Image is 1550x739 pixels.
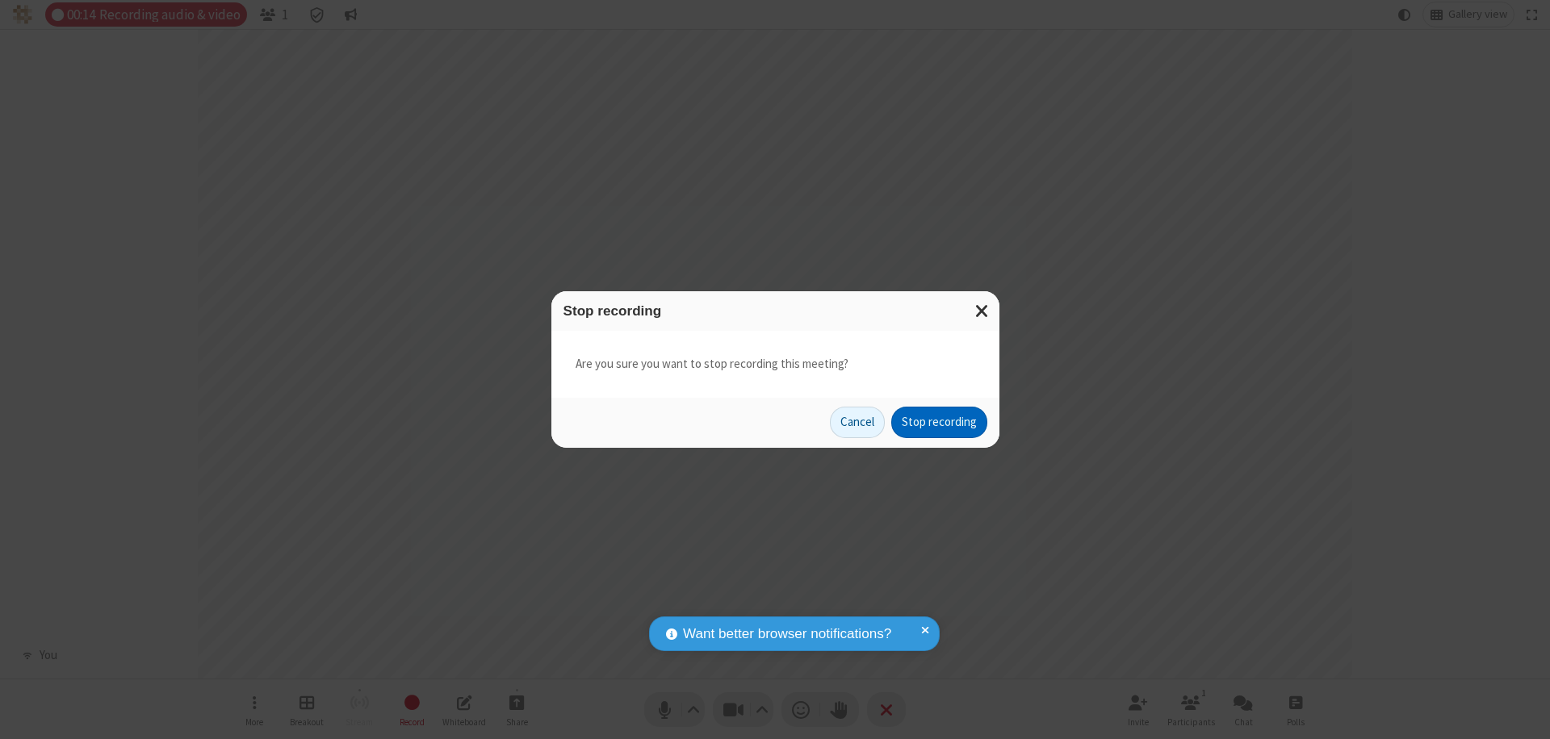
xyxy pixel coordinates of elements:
span: Want better browser notifications? [683,624,891,645]
div: Are you sure you want to stop recording this meeting? [551,331,999,398]
button: Stop recording [891,407,987,439]
button: Cancel [830,407,885,439]
h3: Stop recording [563,303,987,319]
button: Close modal [966,291,999,331]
